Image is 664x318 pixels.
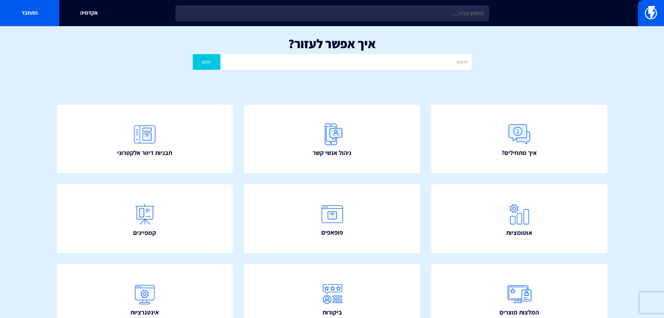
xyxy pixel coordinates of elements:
button: חפש [193,54,221,70]
span: אוטומציות [506,228,532,237]
span: אינטגרציות [130,308,159,317]
span: המלצות מוצרים [499,308,539,317]
a: פופאפים [244,184,420,253]
a: ניהול אנשי קשר [244,105,420,173]
span: תבניות דיוור אלקטרוני [117,148,172,157]
a: תבניות דיוור אלקטרוני [57,105,233,173]
span: ביקורות [322,308,342,317]
a: איך מתחילים? [431,105,608,173]
input: חיפוש [222,54,471,70]
h1: איך אפשר לעזור? [10,37,654,51]
a: קמפיינים [57,184,233,253]
span: איך מתחילים? [502,148,537,157]
span: פופאפים [321,228,343,237]
a: אוטומציות [431,184,608,253]
input: חיפוש מהיר... [175,5,489,21]
span: ניהול אנשי קשר [313,148,351,157]
span: קמפיינים [133,228,156,237]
